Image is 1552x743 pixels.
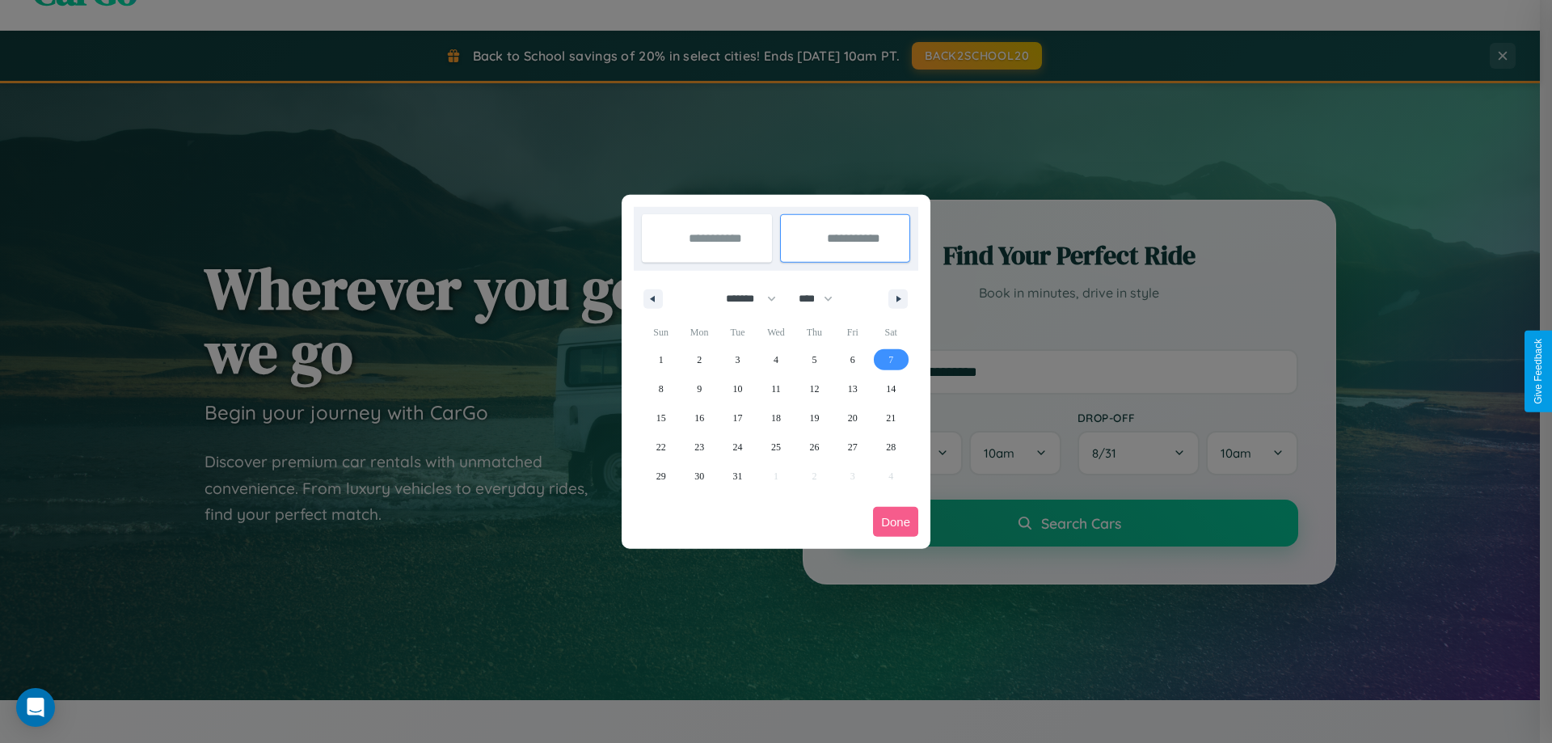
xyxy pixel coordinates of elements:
[680,374,718,403] button: 9
[656,433,666,462] span: 22
[733,462,743,491] span: 31
[659,345,664,374] span: 1
[642,319,680,345] span: Sun
[833,319,871,345] span: Fri
[694,433,704,462] span: 23
[757,345,795,374] button: 4
[872,374,910,403] button: 14
[733,433,743,462] span: 24
[872,319,910,345] span: Sat
[795,433,833,462] button: 26
[733,374,743,403] span: 10
[888,345,893,374] span: 7
[886,433,896,462] span: 28
[795,319,833,345] span: Thu
[774,345,778,374] span: 4
[697,345,702,374] span: 2
[757,374,795,403] button: 11
[886,403,896,433] span: 21
[809,403,819,433] span: 19
[795,403,833,433] button: 19
[642,374,680,403] button: 8
[680,319,718,345] span: Mon
[719,462,757,491] button: 31
[833,433,871,462] button: 27
[642,462,680,491] button: 29
[694,403,704,433] span: 16
[872,433,910,462] button: 28
[886,374,896,403] span: 14
[1533,339,1544,404] div: Give Feedback
[719,403,757,433] button: 17
[680,345,718,374] button: 2
[680,462,718,491] button: 30
[642,345,680,374] button: 1
[873,507,918,537] button: Done
[659,374,664,403] span: 8
[833,345,871,374] button: 6
[872,345,910,374] button: 7
[719,433,757,462] button: 24
[757,433,795,462] button: 25
[656,403,666,433] span: 15
[642,403,680,433] button: 15
[833,403,871,433] button: 20
[757,319,795,345] span: Wed
[848,433,858,462] span: 27
[771,433,781,462] span: 25
[719,319,757,345] span: Tue
[848,403,858,433] span: 20
[642,433,680,462] button: 22
[809,374,819,403] span: 12
[733,403,743,433] span: 17
[771,374,781,403] span: 11
[795,345,833,374] button: 5
[680,403,718,433] button: 16
[850,345,855,374] span: 6
[812,345,816,374] span: 5
[719,374,757,403] button: 10
[736,345,740,374] span: 3
[771,403,781,433] span: 18
[719,345,757,374] button: 3
[848,374,858,403] span: 13
[757,403,795,433] button: 18
[809,433,819,462] span: 26
[680,433,718,462] button: 23
[694,462,704,491] span: 30
[16,688,55,727] div: Open Intercom Messenger
[872,403,910,433] button: 21
[795,374,833,403] button: 12
[697,374,702,403] span: 9
[833,374,871,403] button: 13
[656,462,666,491] span: 29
